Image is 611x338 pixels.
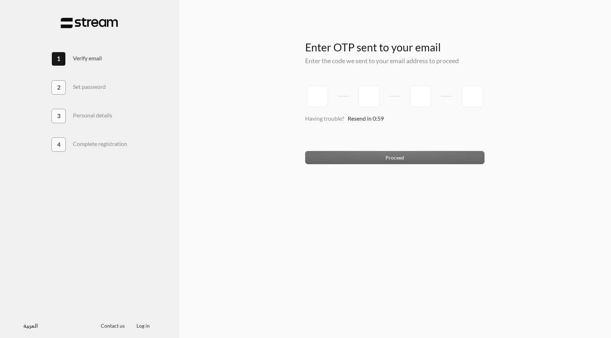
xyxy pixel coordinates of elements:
span: Having trouble? [305,115,344,122]
span: 2 [57,83,60,92]
span: Resend in 0:59 [348,115,384,122]
span: 3 [57,112,60,120]
a: العربية [23,319,38,332]
h3: Personal details [73,112,112,118]
span: 1 [57,54,60,64]
a: Contact us [95,323,131,329]
h3: Complete registration [73,140,127,147]
h3: Enter OTP sent to your email [305,29,485,54]
h3: Verify email [73,55,102,61]
a: Log in [131,323,156,329]
span: 4 [57,140,60,149]
button: Contact us [95,319,131,332]
h5: Enter the code we sent to your email address to proceed [305,57,485,65]
h3: Set password [73,83,106,90]
img: Stream Pay [61,17,118,29]
button: Log in [131,319,156,332]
